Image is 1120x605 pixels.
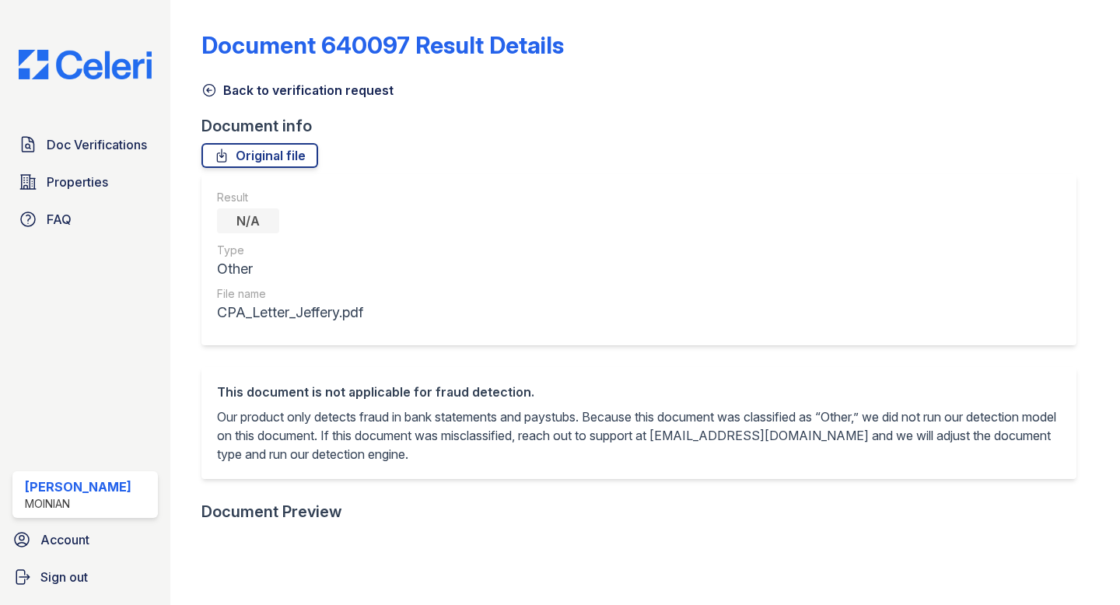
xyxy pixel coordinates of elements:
span: Doc Verifications [47,135,147,154]
div: Result [217,190,363,205]
a: Back to verification request [201,81,394,100]
p: Our product only detects fraud in bank statements and paystubs. Because this document was classif... [217,407,1061,463]
div: Type [217,243,363,258]
div: CPA_Letter_Jeffery.pdf [217,302,363,323]
div: Other [217,258,363,280]
a: Original file [201,143,318,168]
a: Document 640097 Result Details [201,31,564,59]
div: [PERSON_NAME] [25,477,131,496]
span: Account [40,530,89,549]
div: Moinian [25,496,131,512]
span: Sign out [40,568,88,586]
span: Properties [47,173,108,191]
a: Doc Verifications [12,129,158,160]
a: Sign out [6,561,164,593]
div: File name [217,286,363,302]
div: N/A [217,208,279,233]
div: Document info [201,115,1089,137]
div: This document is not applicable for fraud detection. [217,383,1061,401]
a: Properties [12,166,158,198]
a: Account [6,524,164,555]
img: CE_Logo_Blue-a8612792a0a2168367f1c8372b55b34899dd931a85d93a1a3d3e32e68fde9ad4.png [6,50,164,79]
div: Document Preview [201,501,342,523]
span: FAQ [47,210,72,229]
a: FAQ [12,204,158,235]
